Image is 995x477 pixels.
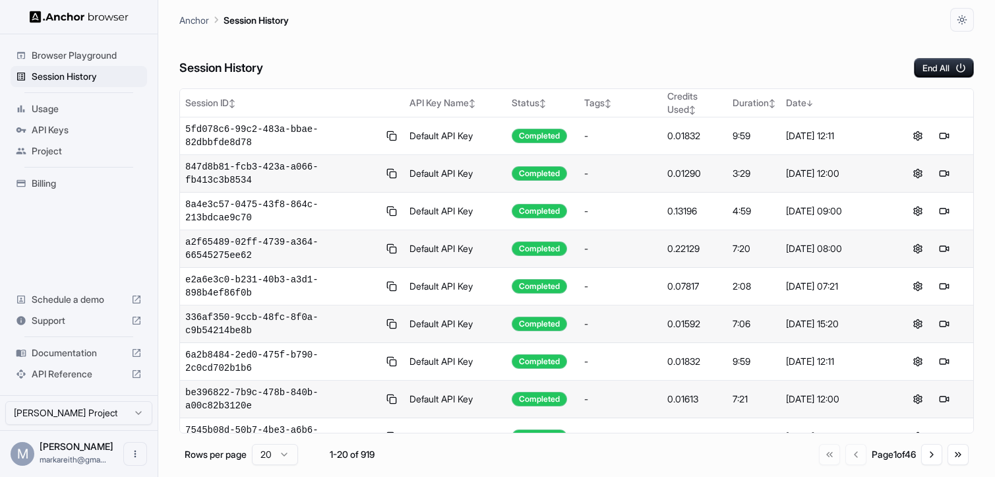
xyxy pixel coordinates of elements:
div: Project [11,141,147,162]
div: Completed [512,392,567,406]
div: Completed [512,204,567,218]
div: [DATE] 07:21 [786,280,884,293]
div: 0.18869 [667,430,722,443]
span: ↕ [229,98,235,108]
span: ↕ [605,98,611,108]
span: ↕ [689,105,696,115]
div: 0.01832 [667,129,722,143]
div: API Reference [11,364,147,385]
div: - [584,430,657,443]
div: [DATE] 09:00 [786,205,884,218]
span: Project [32,144,142,158]
div: Credits Used [667,90,722,116]
p: Session History [224,13,289,27]
td: Default API Key [404,268,506,305]
div: [DATE] 08:00 [786,242,884,255]
div: Browser Playground [11,45,147,66]
span: ↕ [769,98,775,108]
div: 0.01613 [667,393,722,406]
div: API Keys [11,119,147,141]
span: Browser Playground [32,49,142,62]
span: 847d8b81-fcb3-423a-a066-fb413c3b8534 [185,160,378,187]
span: markareith@gmail.com [40,455,106,464]
div: 0.01290 [667,167,722,180]
div: API Key Name [409,96,501,110]
div: - [584,167,657,180]
div: - [584,205,657,218]
div: 0.01592 [667,317,722,331]
p: Rows per page [185,448,247,461]
div: - [584,355,657,368]
span: 6a2b8484-2ed0-475f-b790-2c0cd702b1b6 [185,348,378,375]
span: a2f65489-02ff-4739-a364-66545275ee62 [185,236,378,262]
div: Completed [512,317,567,331]
div: [DATE] 12:00 [786,393,884,406]
div: Duration [733,96,775,110]
div: Session History [11,66,147,87]
div: M [11,442,34,466]
span: be396822-7b9c-478b-840b-a00c82b3120e [185,386,378,412]
span: Usage [32,102,142,115]
div: Completed [512,129,567,143]
div: - [584,393,657,406]
span: Schedule a demo [32,293,126,306]
div: [DATE] 12:11 [786,355,884,368]
td: Default API Key [404,381,506,418]
div: Status [512,96,574,110]
div: [DATE] 15:20 [786,317,884,331]
div: Documentation [11,342,147,364]
span: Documentation [32,346,126,360]
td: Default API Key [404,305,506,343]
div: Completed [512,241,567,256]
div: Tags [584,96,657,110]
button: End All [914,58,974,78]
div: Completed [512,279,567,294]
div: 0.22129 [667,242,722,255]
td: Default API Key [404,230,506,268]
div: Session ID [185,96,399,110]
span: e2a6e3c0-b231-40b3-a3d1-898b4ef86f0b [185,273,378,300]
span: 7545b08d-50b7-4be3-a6b6-4e1d69cc8429 [185,424,378,450]
div: Completed [512,354,567,369]
span: API Reference [32,367,126,381]
td: Default API Key [404,193,506,230]
div: 7:21 [733,393,775,406]
span: 8a4e3c57-0475-43f8-864c-213bdcae9c70 [185,198,378,224]
div: 7:06 [733,317,775,331]
div: 0.13196 [667,205,722,218]
div: Billing [11,173,147,194]
div: [DATE] 12:00 [786,167,884,180]
div: - [584,129,657,143]
div: 0.01832 [667,355,722,368]
span: Session History [32,70,142,83]
div: 9:59 [733,355,775,368]
div: 0.07817 [667,280,722,293]
span: Support [32,314,126,327]
nav: breadcrumb [179,13,289,27]
td: Default API Key [404,117,506,155]
div: 7:20 [733,242,775,255]
div: 1-20 of 919 [319,448,385,461]
div: 2:08 [733,280,775,293]
span: 336af350-9ccb-48fc-8f0a-c9b54214be8b [185,311,378,337]
span: ↓ [806,98,813,108]
td: Default API Key [404,343,506,381]
span: Mark Reith [40,441,113,452]
span: ↕ [539,98,546,108]
div: 3:29 [733,167,775,180]
div: Completed [512,429,567,444]
div: Page 1 of 46 [872,448,916,461]
p: Anchor [179,13,209,27]
div: 4:57 [733,430,775,443]
div: - [584,242,657,255]
div: - [584,317,657,331]
td: Default API Key [404,418,506,456]
div: Completed [512,166,567,181]
span: ↕ [469,98,475,108]
div: - [584,280,657,293]
div: Date [786,96,884,110]
td: Default API Key [404,155,506,193]
span: 5fd078c6-99c2-483a-bbae-82dbbfde8d78 [185,123,378,149]
div: Schedule a demo [11,289,147,310]
div: [DATE] 09:00 [786,430,884,443]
